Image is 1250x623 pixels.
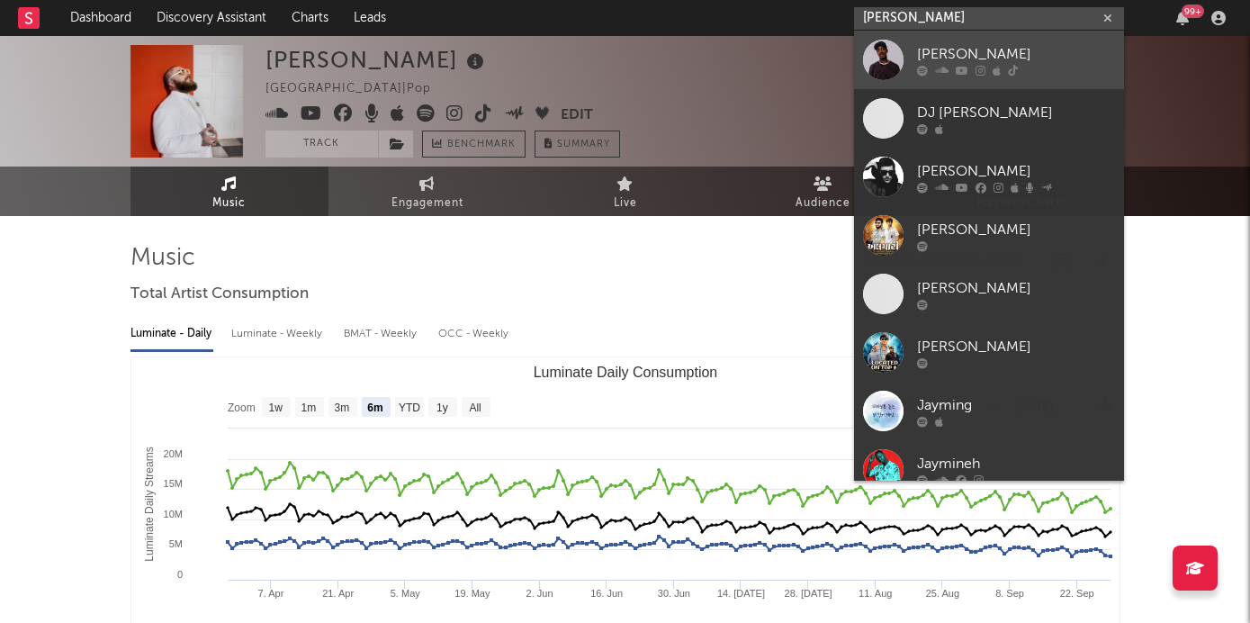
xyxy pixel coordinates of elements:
a: Live [526,167,724,216]
a: Engagement [328,167,526,216]
text: 16. Jun [590,588,623,599]
text: 14. [DATE] [716,588,764,599]
input: Search for artists [854,7,1124,30]
span: Summary [557,140,610,149]
span: Benchmark [447,134,516,156]
div: Luminate - Daily [130,319,213,349]
text: 22. Sep [1059,588,1093,599]
div: [PERSON_NAME] [917,160,1115,182]
text: 5M [168,538,182,549]
div: [PERSON_NAME] [917,336,1115,357]
text: Luminate Daily Consumption [533,365,717,380]
text: 28. [DATE] [784,588,832,599]
text: 8. Sep [995,588,1024,599]
a: Jayming [854,382,1124,440]
span: Music [212,193,246,214]
a: [PERSON_NAME] [854,148,1124,206]
span: Audience [796,193,850,214]
text: 21. Apr [322,588,354,599]
text: 6m [367,402,382,414]
a: DJ [PERSON_NAME] [854,89,1124,148]
text: 1w [268,402,283,414]
button: Track [265,131,378,158]
text: 7. Apr [257,588,283,599]
div: [PERSON_NAME] [917,43,1115,65]
a: Jaymineh [854,440,1124,499]
text: 20M [163,448,182,459]
a: [PERSON_NAME] [854,206,1124,265]
text: YTD [398,402,419,414]
text: 3m [334,402,349,414]
div: Jayming [917,394,1115,416]
div: [GEOGRAPHIC_DATA] | Pop [265,78,452,100]
div: OCC - Weekly [438,319,510,349]
text: 15M [163,478,182,489]
div: Jaymineh [917,453,1115,474]
a: Benchmark [422,131,526,158]
button: Edit [561,104,593,127]
div: [PERSON_NAME] [265,45,489,75]
div: [PERSON_NAME] [917,219,1115,240]
span: Total Artist Consumption [130,284,309,305]
text: 5. May [390,588,420,599]
a: [PERSON_NAME] [854,323,1124,382]
a: [PERSON_NAME] [854,31,1124,89]
text: 25. Aug [925,588,958,599]
text: Luminate Daily Streams [142,447,155,561]
div: 99 + [1182,5,1204,18]
div: BMAT - Weekly [344,319,420,349]
text: Zoom [228,402,256,414]
text: 2. Jun [526,588,553,599]
a: Music [130,167,328,216]
text: 19. May [454,588,490,599]
text: 10M [163,509,182,519]
text: All [469,402,481,414]
span: Engagement [391,193,463,214]
text: 30. Jun [657,588,689,599]
div: Luminate - Weekly [231,319,326,349]
button: Summary [535,131,620,158]
div: DJ [PERSON_NAME] [917,102,1115,123]
button: 99+ [1176,11,1189,25]
div: [PERSON_NAME] [917,277,1115,299]
text: 11. Aug [859,588,892,599]
text: 1m [301,402,316,414]
a: Audience [724,167,922,216]
span: Live [614,193,637,214]
text: 1y [436,402,448,414]
text: 0 [176,569,182,580]
a: [PERSON_NAME] [854,265,1124,323]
